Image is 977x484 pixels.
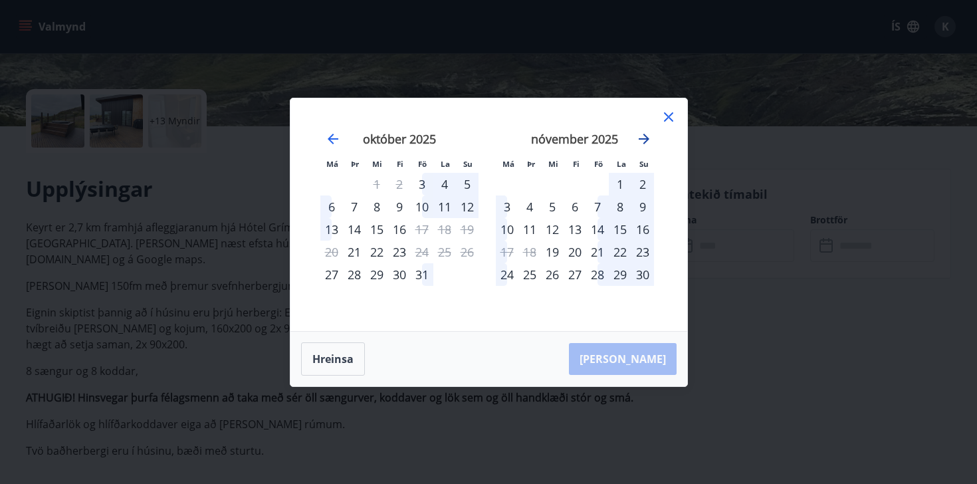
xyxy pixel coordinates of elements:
[411,173,433,195] div: Aðeins innritun í boði
[388,263,411,286] div: 30
[609,241,631,263] div: 22
[496,218,518,241] td: Choose mánudagur, 10. nóvember 2025 as your check-in date. It’s available.
[609,173,631,195] td: Choose laugardagur, 1. nóvember 2025 as your check-in date. It’s available.
[609,195,631,218] div: 8
[609,218,631,241] div: 15
[518,195,541,218] div: 4
[502,159,514,169] small: Má
[388,241,411,263] div: 23
[564,218,586,241] div: 13
[631,241,654,263] td: Choose sunnudagur, 23. nóvember 2025 as your check-in date. It’s available.
[320,218,343,241] div: 13
[518,218,541,241] div: 11
[541,263,564,286] td: Choose miðvikudagur, 26. nóvember 2025 as your check-in date. It’s available.
[388,173,411,195] td: Not available. fimmtudagur, 2. október 2025
[463,159,473,169] small: Su
[631,173,654,195] td: Choose sunnudagur, 2. nóvember 2025 as your check-in date. It’s available.
[573,159,580,169] small: Fi
[541,218,564,241] td: Choose miðvikudagur, 12. nóvember 2025 as your check-in date. It’s available.
[609,173,631,195] div: 1
[631,173,654,195] div: 2
[433,241,456,263] td: Not available. laugardagur, 25. október 2025
[609,195,631,218] td: Choose laugardagur, 8. nóvember 2025 as your check-in date. It’s available.
[518,241,541,263] td: Not available. þriðjudagur, 18. nóvember 2025
[456,195,479,218] div: 12
[320,263,343,286] td: Choose mánudagur, 27. október 2025 as your check-in date. It’s available.
[631,218,654,241] td: Choose sunnudagur, 16. nóvember 2025 as your check-in date. It’s available.
[320,263,343,286] div: Aðeins innritun í boði
[564,195,586,218] td: Choose fimmtudagur, 6. nóvember 2025 as your check-in date. It’s available.
[609,241,631,263] td: Choose laugardagur, 22. nóvember 2025 as your check-in date. It’s available.
[433,173,456,195] td: Choose laugardagur, 4. október 2025 as your check-in date. It’s available.
[388,195,411,218] td: Choose fimmtudagur, 9. október 2025 as your check-in date. It’s available.
[456,173,479,195] div: 5
[564,263,586,286] td: Choose fimmtudagur, 27. nóvember 2025 as your check-in date. It’s available.
[631,263,654,286] div: 30
[320,195,343,218] td: Choose mánudagur, 6. október 2025 as your check-in date. It’s available.
[564,195,586,218] div: 6
[320,195,343,218] div: 6
[433,218,456,241] td: Not available. laugardagur, 18. október 2025
[548,159,558,169] small: Mi
[518,263,541,286] div: 25
[343,263,366,286] div: 28
[366,241,388,263] td: Choose miðvikudagur, 22. október 2025 as your check-in date. It’s available.
[531,131,618,147] strong: nóvember 2025
[411,241,433,263] div: Aðeins útritun í boði
[541,195,564,218] div: 5
[456,173,479,195] td: Choose sunnudagur, 5. október 2025 as your check-in date. It’s available.
[320,241,343,263] td: Not available. mánudagur, 20. október 2025
[586,195,609,218] td: Choose föstudagur, 7. nóvember 2025 as your check-in date. It’s available.
[456,241,479,263] td: Not available. sunnudagur, 26. október 2025
[388,218,411,241] div: 16
[456,218,479,241] td: Not available. sunnudagur, 19. október 2025
[351,159,359,169] small: Þr
[366,173,388,195] td: Not available. miðvikudagur, 1. október 2025
[496,218,518,241] div: 10
[586,263,609,286] div: 28
[586,263,609,286] td: Choose föstudagur, 28. nóvember 2025 as your check-in date. It’s available.
[397,159,403,169] small: Fi
[586,218,609,241] td: Choose föstudagur, 14. nóvember 2025 as your check-in date. It’s available.
[301,342,365,376] button: Hreinsa
[541,241,564,263] div: Aðeins innritun í boði
[609,218,631,241] td: Choose laugardagur, 15. nóvember 2025 as your check-in date. It’s available.
[325,131,341,147] div: Move backward to switch to the previous month.
[343,218,366,241] td: Choose þriðjudagur, 14. október 2025 as your check-in date. It’s available.
[617,159,626,169] small: La
[411,173,433,195] td: Choose föstudagur, 3. október 2025 as your check-in date. It’s available.
[541,241,564,263] td: Choose miðvikudagur, 19. nóvember 2025 as your check-in date. It’s available.
[372,159,382,169] small: Mi
[366,263,388,286] div: 29
[541,218,564,241] div: 12
[388,263,411,286] td: Choose fimmtudagur, 30. október 2025 as your check-in date. It’s available.
[418,159,427,169] small: Fö
[411,195,433,218] div: 10
[527,159,535,169] small: Þr
[496,241,518,263] td: Not available. mánudagur, 17. nóvember 2025
[366,218,388,241] div: 15
[631,263,654,286] td: Choose sunnudagur, 30. nóvember 2025 as your check-in date. It’s available.
[366,218,388,241] td: Choose miðvikudagur, 15. október 2025 as your check-in date. It’s available.
[343,218,366,241] div: 14
[411,263,433,286] td: Choose föstudagur, 31. október 2025 as your check-in date. It’s available.
[343,241,366,263] td: Choose þriðjudagur, 21. október 2025 as your check-in date. It’s available.
[496,263,518,286] td: Choose mánudagur, 24. nóvember 2025 as your check-in date. It’s available.
[411,195,433,218] td: Choose föstudagur, 10. október 2025 as your check-in date. It’s available.
[363,131,436,147] strong: október 2025
[343,241,366,263] div: Aðeins innritun í boði
[320,218,343,241] td: Choose mánudagur, 13. október 2025 as your check-in date. It’s available.
[411,263,433,286] div: 31
[343,263,366,286] td: Choose þriðjudagur, 28. október 2025 as your check-in date. It’s available.
[411,218,433,241] div: Aðeins útritun í boði
[609,263,631,286] td: Choose laugardagur, 29. nóvember 2025 as your check-in date. It’s available.
[586,241,609,263] div: 21
[306,114,671,315] div: Calendar
[636,131,652,147] div: Move forward to switch to the next month.
[456,195,479,218] td: Choose sunnudagur, 12. október 2025 as your check-in date. It’s available.
[343,195,366,218] div: 7
[433,173,456,195] div: 4
[631,195,654,218] td: Choose sunnudagur, 9. nóvember 2025 as your check-in date. It’s available.
[496,195,518,218] div: 3
[343,195,366,218] td: Choose þriðjudagur, 7. október 2025 as your check-in date. It’s available.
